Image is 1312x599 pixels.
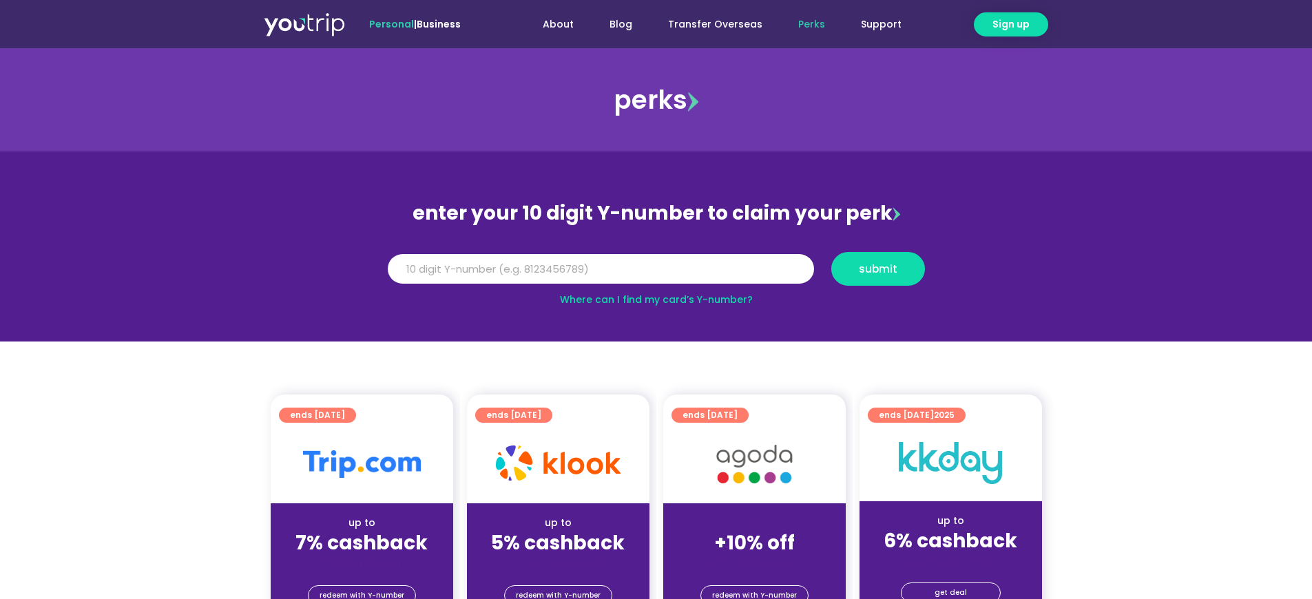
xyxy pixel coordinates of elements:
[498,12,919,37] nav: Menu
[671,408,749,423] a: ends [DATE]
[674,556,835,570] div: (for stays only)
[831,252,925,286] button: submit
[843,12,919,37] a: Support
[388,254,814,284] input: 10 digit Y-number (e.g. 8123456789)
[974,12,1048,36] a: Sign up
[486,408,541,423] span: ends [DATE]
[879,408,955,423] span: ends [DATE]
[369,17,461,31] span: |
[859,264,897,274] span: submit
[780,12,843,37] a: Perks
[650,12,780,37] a: Transfer Overseas
[934,409,955,421] span: 2025
[592,12,650,37] a: Blog
[290,408,345,423] span: ends [DATE]
[478,556,638,570] div: (for stays only)
[992,17,1030,32] span: Sign up
[560,293,753,306] a: Where can I find my card’s Y-number?
[381,196,932,231] div: enter your 10 digit Y-number to claim your perk
[868,408,966,423] a: ends [DATE]2025
[871,514,1031,528] div: up to
[279,408,356,423] a: ends [DATE]
[478,516,638,530] div: up to
[884,527,1017,554] strong: 6% cashback
[417,17,461,31] a: Business
[475,408,552,423] a: ends [DATE]
[742,516,767,529] span: up to
[491,529,625,556] strong: 5% cashback
[525,12,592,37] a: About
[388,252,925,296] form: Y Number
[683,408,738,423] span: ends [DATE]
[871,554,1031,568] div: (for stays only)
[295,529,428,556] strong: 7% cashback
[369,17,414,31] span: Personal
[714,529,795,556] strong: +10% off
[282,556,442,570] div: (for stays only)
[282,516,442,530] div: up to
